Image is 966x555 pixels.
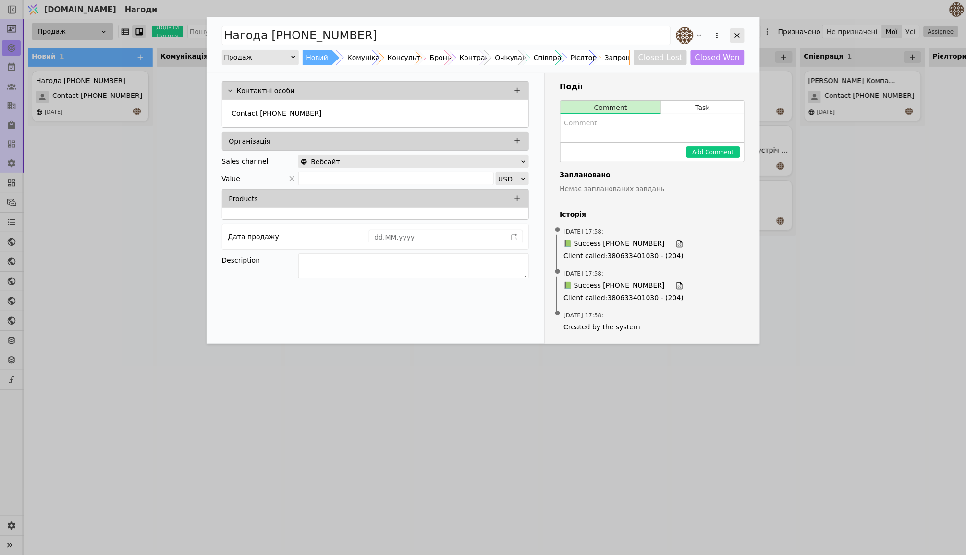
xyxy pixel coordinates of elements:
[511,234,518,241] svg: calender simple
[560,170,745,180] h4: Заплановано
[207,17,760,344] div: Add Opportunity
[495,50,535,65] div: Очікування
[228,230,279,243] div: Дата продажу
[560,184,745,194] p: Немає запланованих завдань
[229,194,258,204] p: Products
[306,50,329,65] div: Новий
[232,109,322,119] p: Contact [PHONE_NUMBER]
[553,218,562,242] span: •
[571,50,601,65] div: Рієлтори
[605,50,649,65] div: Запрошення
[460,50,493,65] div: Контракт
[564,239,665,249] span: 📗 Success [PHONE_NUMBER]
[691,50,745,65] button: Closed Won
[676,27,694,44] img: an
[222,172,240,185] span: Value
[634,50,687,65] button: Closed Lost
[388,50,435,65] div: Консультація
[237,86,295,96] p: Контактні особи
[564,293,741,303] span: Client called : 380633401030 - (204)
[311,155,340,169] span: Вебсайт
[229,136,271,146] p: Організація
[224,50,290,64] div: Продаж
[564,280,665,291] span: 📗 Success [PHONE_NUMBER]
[369,230,507,244] input: dd.MM.yyyy
[534,50,570,65] div: Співпраця
[560,81,745,93] h3: Події
[564,311,604,320] span: [DATE] 17:58 :
[564,251,741,261] span: Client called : 380633401030 - (204)
[347,50,390,65] div: Комунікація
[222,253,298,267] div: Description
[430,50,451,65] div: Бронь
[564,228,604,236] span: [DATE] 17:58 :
[301,158,307,165] img: online-store.svg
[561,101,661,114] button: Comment
[498,172,520,186] div: USD
[553,260,562,284] span: •
[560,209,745,219] h4: Історія
[661,101,744,114] button: Task
[564,269,604,278] span: [DATE] 17:58 :
[222,155,269,168] div: Sales channel
[553,302,562,326] span: •
[686,146,740,158] button: Add Comment
[564,322,741,332] span: Created by the system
